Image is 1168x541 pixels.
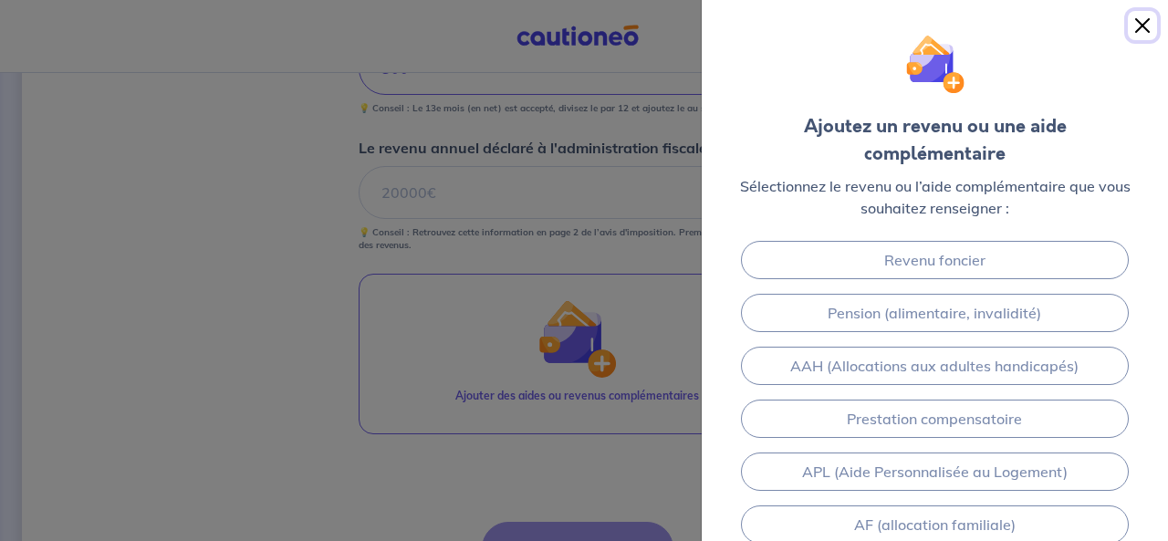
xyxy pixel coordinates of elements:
[741,400,1130,438] a: Prestation compensatoire
[741,347,1130,385] a: AAH (Allocations aux adultes handicapés)
[741,294,1130,332] a: Pension (alimentaire, invalidité)
[741,453,1130,491] a: APL (Aide Personnalisée au Logement)
[741,241,1130,279] a: Revenu foncier
[731,113,1139,168] div: Ajoutez un revenu ou une aide complémentaire
[905,35,965,94] img: illu_wallet.svg
[731,175,1139,219] p: Sélectionnez le revenu ou l’aide complémentaire que vous souhaitez renseigner :
[1128,11,1157,40] button: Close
